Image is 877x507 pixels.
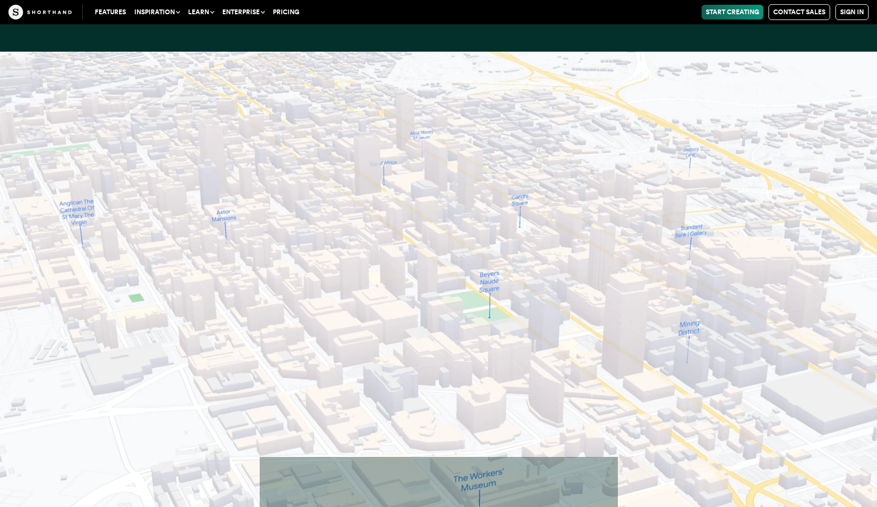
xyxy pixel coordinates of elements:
[91,5,130,19] a: Features
[130,5,184,19] button: Inspiration
[269,5,303,19] a: Pricing
[8,5,72,19] img: The Craft
[702,5,763,19] a: Start Creating
[184,5,218,19] button: Learn
[768,4,830,20] a: Contact Sales
[218,5,269,19] button: Enterprise
[835,4,869,20] a: Sign in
